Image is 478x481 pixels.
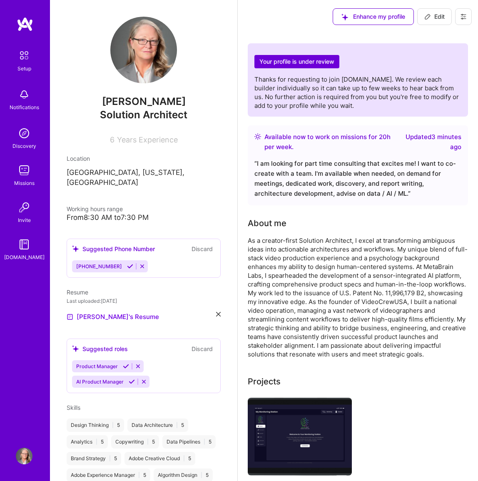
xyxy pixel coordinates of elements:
i: Accept [129,379,135,385]
div: Missions [14,179,35,187]
img: bell [16,86,32,103]
div: Data Architecture 5 [127,419,188,432]
span: | [109,455,111,462]
span: Resume [67,289,88,296]
div: From 8:30 AM to 7:30 PM [67,213,221,222]
div: Design Thinking 5 [67,419,124,432]
div: Analytics 5 [67,435,108,449]
span: Working hours range [67,205,123,212]
div: “ I am looking for part time consulting that excites me! I want to co-create with a team. I'm ava... [254,159,461,199]
button: Discard [189,244,215,254]
img: Invite [16,199,32,216]
img: Availability [254,133,261,140]
div: Suggested Phone Number [72,244,155,253]
div: Adobe Creative Cloud 5 [124,452,195,465]
img: User Avatar [16,448,32,464]
span: Product Manager [76,363,118,369]
button: Discard [189,344,215,354]
button: Edit [417,8,452,25]
a: User Avatar [14,448,35,464]
i: Accept [123,363,129,369]
div: Setup [17,64,31,73]
div: Last uploaded: [DATE] [67,297,221,305]
img: AI-Driven Healthcare and IoT Solutions [248,398,352,476]
div: Copywriting 5 [111,435,159,449]
span: Skills [67,404,80,411]
span: 6 [110,135,115,144]
img: guide book [16,236,32,253]
span: AI Product Manager [76,379,124,385]
span: | [112,422,114,429]
span: Years Experience [117,135,178,144]
div: Updated 3 minutes ago [402,132,461,152]
img: teamwork [16,162,32,179]
div: About me [248,217,286,229]
img: Resume [67,314,73,320]
div: Suggested roles [72,344,128,353]
div: Available now to work on missions for h per week . [264,132,398,152]
div: Location [67,154,221,163]
i: icon SuggestedTeams [72,245,79,252]
img: discovery [16,125,32,142]
i: Reject [141,379,147,385]
span: | [147,439,149,445]
span: Edit [424,12,445,21]
img: setup [15,47,33,64]
i: Reject [135,363,141,369]
span: | [176,422,178,429]
span: [PERSON_NAME] [67,95,221,108]
span: | [96,439,97,445]
div: As a creator-first Solution Architect, I excel at transforming ambiguous ideas into actionable ar... [248,236,468,359]
div: Data Pipelines 5 [162,435,216,449]
div: Invite [18,216,31,224]
span: | [138,472,140,479]
div: Discovery [12,142,36,150]
i: Accept [127,263,133,269]
span: | [201,472,202,479]
span: Thanks for requesting to join [DOMAIN_NAME]. We review each builder individually so it can take u... [254,75,459,110]
div: Tell us a little about yourself [248,217,286,229]
div: [DOMAIN_NAME] [4,253,45,262]
span: | [204,439,205,445]
i: icon SuggestedTeams [72,345,79,352]
img: logo [17,17,33,32]
div: Notifications [10,103,39,112]
i: icon Close [216,312,221,317]
p: [GEOGRAPHIC_DATA], [US_STATE], [GEOGRAPHIC_DATA] [67,168,221,188]
span: | [183,455,185,462]
span: [PHONE_NUMBER] [76,263,122,269]
img: User Avatar [110,17,177,83]
a: [PERSON_NAME]'s Resume [67,312,159,322]
i: Reject [139,263,145,269]
span: 20 [379,133,387,141]
div: Brand Strategy 5 [67,452,121,465]
span: Solution Architect [100,109,187,121]
h2: Your profile is under review [254,55,339,69]
div: Projects [248,375,281,388]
